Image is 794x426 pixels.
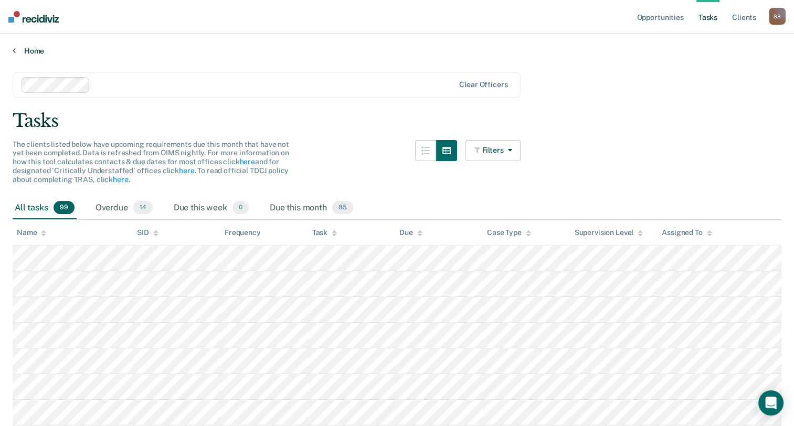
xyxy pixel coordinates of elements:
[268,197,355,220] div: Due this month85
[575,228,643,237] div: Supervision Level
[172,197,251,220] div: Due this week0
[239,157,255,166] a: here
[179,166,194,175] a: here
[399,228,422,237] div: Due
[93,197,155,220] div: Overdue14
[13,140,289,184] span: The clients listed below have upcoming requirements due this month that have not yet been complet...
[459,80,507,89] div: Clear officers
[225,228,261,237] div: Frequency
[465,140,521,161] button: Filters
[232,201,249,215] span: 0
[332,201,353,215] span: 85
[137,228,158,237] div: SID
[133,201,153,215] span: 14
[662,228,712,237] div: Assigned To
[13,46,781,56] a: Home
[13,110,781,132] div: Tasks
[113,175,128,184] a: here
[8,11,59,23] img: Recidiviz
[769,8,786,25] div: S B
[54,201,75,215] span: 99
[487,228,531,237] div: Case Type
[13,197,77,220] div: All tasks99
[17,228,46,237] div: Name
[312,228,337,237] div: Task
[758,390,784,416] div: Open Intercom Messenger
[769,8,786,25] button: SB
